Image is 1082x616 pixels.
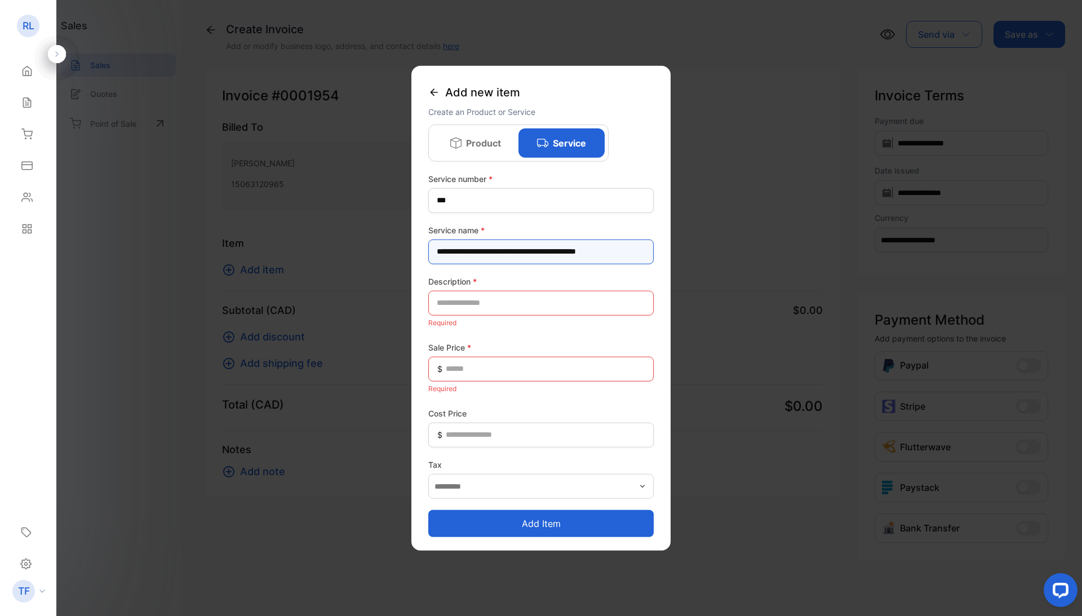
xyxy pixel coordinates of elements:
label: Service name [428,224,654,236]
span: $ [437,363,442,375]
iframe: LiveChat chat widget [1035,569,1082,616]
label: Sale Price [428,341,654,353]
p: Required [428,315,654,330]
label: Cost Price [428,407,654,419]
p: Product [466,136,501,149]
p: Service [553,136,586,149]
p: TF [18,584,30,599]
span: Add new item [445,83,520,100]
label: Description [428,275,654,287]
button: Add item [428,510,654,537]
span: Create an Product or Service [428,107,535,116]
label: Service number [428,172,654,184]
span: $ [437,429,442,441]
p: Required [428,381,654,396]
label: Tax [428,458,654,470]
p: RL [23,19,34,33]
